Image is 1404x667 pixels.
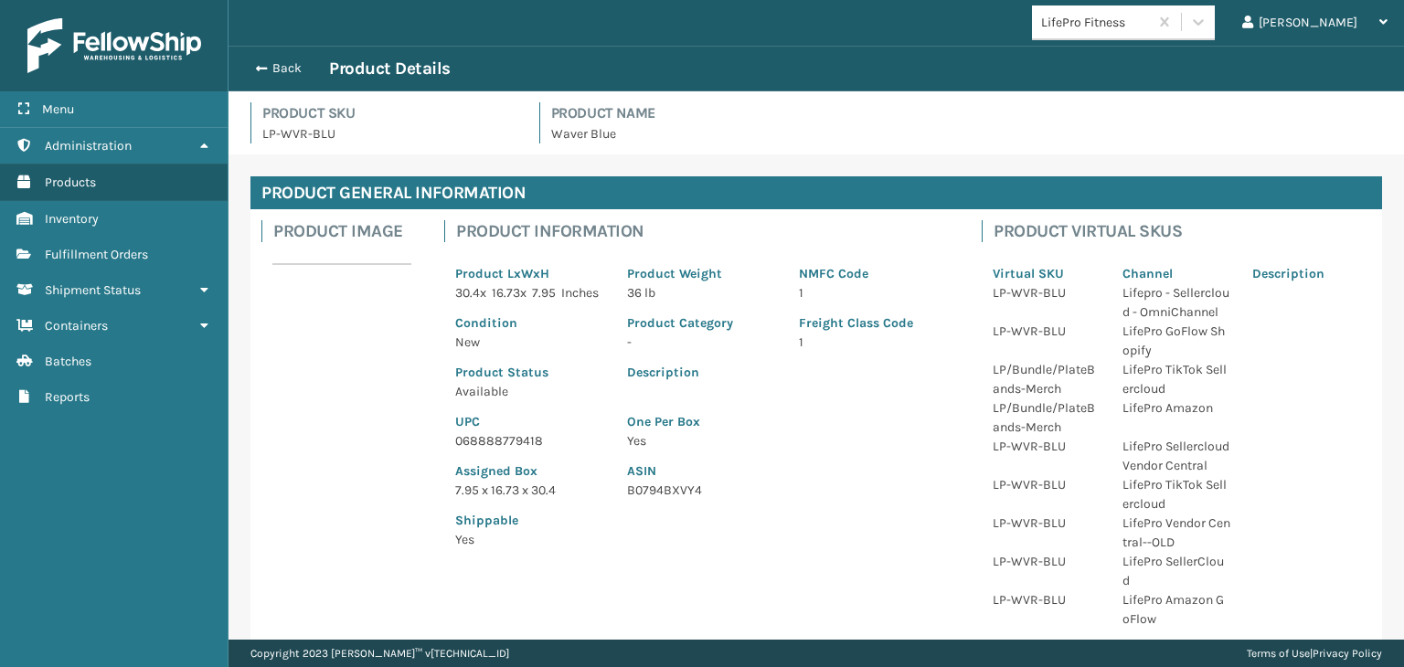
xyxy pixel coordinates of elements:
[455,313,605,333] p: Condition
[455,285,486,301] span: 30.4 x
[455,431,605,450] p: 068888779418
[1122,283,1230,322] p: Lifepro - Sellercloud - OmniChannel
[799,264,949,283] p: NMFC Code
[1247,647,1310,660] a: Terms of Use
[627,412,949,431] p: One Per Box
[551,102,1383,124] h4: Product Name
[1122,513,1230,552] p: LifePro Vendor Central--OLD
[993,322,1101,341] p: LP-WVR-BLU
[455,333,605,352] p: New
[551,124,1383,143] p: Waver Blue
[1122,322,1230,360] p: LifePro GoFlow Shopify
[1247,640,1382,667] div: |
[627,461,949,481] p: ASIN
[1122,398,1230,418] p: LifePro Amazon
[245,60,329,77] button: Back
[993,552,1101,571] p: LP-WVR-BLU
[993,513,1101,533] p: LP-WVR-BLU
[262,102,517,124] h4: Product SKU
[329,58,451,79] h3: Product Details
[273,220,422,242] h4: Product Image
[1041,13,1150,32] div: LifePro Fitness
[994,220,1371,242] h4: Product Virtual SKUs
[45,389,90,405] span: Reports
[45,282,141,298] span: Shipment Status
[455,481,605,500] p: 7.95 x 16.73 x 30.4
[799,313,949,333] p: Freight Class Code
[45,354,91,369] span: Batches
[993,437,1101,456] p: LP-WVR-BLU
[455,511,605,530] p: Shippable
[993,398,1101,437] p: LP/Bundle/PlateBands-Merch
[455,382,605,401] p: Available
[1122,590,1230,629] p: LifePro Amazon GoFlow
[627,313,777,333] p: Product Category
[993,283,1101,302] p: LP-WVR-BLU
[532,285,556,301] span: 7.95
[561,285,599,301] span: Inches
[262,124,517,143] p: LP-WVR-BLU
[1122,552,1230,590] p: LifePro SellerCloud
[627,481,949,500] p: B0794BXVY4
[455,412,605,431] p: UPC
[455,264,605,283] p: Product LxWxH
[1122,475,1230,513] p: LifePro TikTok Sellercloud
[993,475,1101,494] p: LP-WVR-BLU
[1122,437,1230,475] p: LifePro Sellercloud Vendor Central
[456,220,960,242] h4: Product Information
[272,263,411,265] img: 51104088640_40f294f443_o-scaled-700x700.jpg
[1252,264,1360,283] p: Description
[627,264,777,283] p: Product Weight
[627,363,949,382] p: Description
[1122,264,1230,283] p: Channel
[627,285,655,301] span: 36 lb
[627,333,777,352] p: -
[1313,647,1382,660] a: Privacy Policy
[993,264,1101,283] p: Virtual SKU
[455,461,605,481] p: Assigned Box
[250,176,1382,209] h4: Product General Information
[45,138,132,154] span: Administration
[455,363,605,382] p: Product Status
[627,431,949,450] p: Yes
[42,101,74,117] span: Menu
[993,590,1101,609] p: LP-WVR-BLU
[45,175,96,190] span: Products
[45,211,99,227] span: Inventory
[250,640,509,667] p: Copyright 2023 [PERSON_NAME]™ v [TECHNICAL_ID]
[45,318,108,333] span: Containers
[1122,360,1230,398] p: LifePro TikTok Sellercloud
[45,247,148,262] span: Fulfillment Orders
[799,333,949,352] p: 1
[799,283,949,302] p: 1
[993,360,1101,398] p: LP/Bundle/PlateBands-Merch
[492,285,526,301] span: 16.73 x
[27,18,201,73] img: logo
[455,530,605,549] p: Yes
